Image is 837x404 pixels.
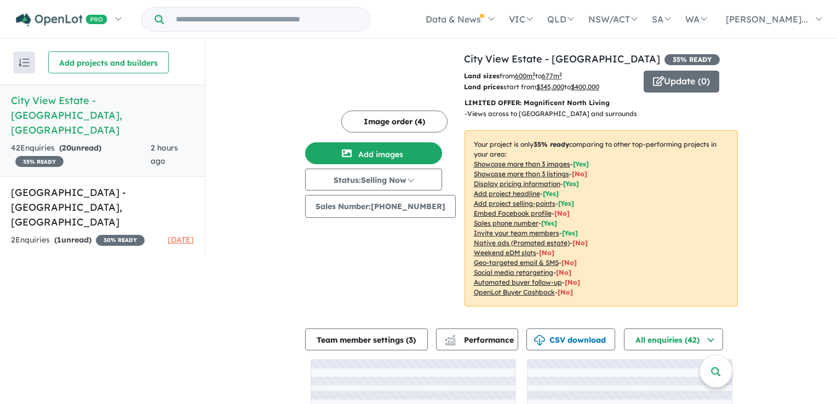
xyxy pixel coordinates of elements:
b: Land prices [464,83,503,91]
a: City View Estate - [GEOGRAPHIC_DATA] [464,53,660,65]
u: Add project headline [474,189,540,198]
u: Embed Facebook profile [474,209,552,217]
u: Showcase more than 3 listings [474,170,569,178]
img: Openlot PRO Logo White [16,13,107,27]
span: [ No ] [572,170,587,178]
u: $ 400,000 [571,83,599,91]
span: [No] [561,258,577,267]
span: [No] [539,249,554,257]
span: Performance [446,335,514,345]
span: [No] [558,288,573,296]
p: LIMITED OFFER: Magnificent North Living [465,97,738,108]
u: Social media retargeting [474,268,553,276]
button: All enquiries (42) [624,328,723,350]
u: Sales phone number [474,219,538,227]
h5: City View Estate - [GEOGRAPHIC_DATA] , [GEOGRAPHIC_DATA] [11,93,194,137]
button: Update (0) [644,71,719,93]
span: 1 [57,235,61,245]
span: [DATE] [168,235,194,245]
span: to [564,83,599,91]
p: - Views across to [GEOGRAPHIC_DATA] and surrounds [465,108,646,119]
button: Add images [305,142,442,164]
button: CSV download [526,328,615,350]
div: 2 Enquir ies [11,234,145,247]
u: OpenLot Buyer Cashback [474,288,555,296]
span: [ No ] [554,209,570,217]
u: Native ads (Promoted estate) [474,239,570,247]
p: start from [464,82,635,93]
button: Status:Selling Now [305,169,442,191]
input: Try estate name, suburb, builder or developer [166,8,368,31]
img: line-chart.svg [445,335,455,341]
span: 2 hours ago [151,143,178,166]
u: 600 m [515,72,535,80]
strong: ( unread) [54,235,91,245]
span: [No] [565,278,580,286]
u: 677 m [542,72,562,80]
sup: 2 [559,71,562,77]
img: download icon [534,335,545,346]
span: [No] [572,239,588,247]
span: 35 % READY [664,54,720,65]
span: [No] [556,268,571,276]
span: 35 % READY [15,156,64,167]
b: Land sizes [464,72,500,80]
button: Performance [436,328,518,350]
u: $ 345,000 [536,83,564,91]
span: 3 [409,335,413,345]
img: sort.svg [19,59,30,67]
span: [ Yes ] [573,160,589,168]
span: 20 [62,143,71,153]
button: Team member settings (3) [305,328,428,350]
span: [ Yes ] [562,229,578,237]
p: Your project is only comparing to other top-performing projects in your area: - - - - - - - - - -... [465,130,738,307]
p: from [464,71,635,82]
u: Geo-targeted email & SMS [474,258,559,267]
span: [PERSON_NAME]... [726,14,808,25]
button: Image order (4) [341,111,448,132]
u: Display pricing information [474,180,560,188]
sup: 2 [532,71,535,77]
button: Add projects and builders [48,51,169,73]
button: Sales Number:[PHONE_NUMBER] [305,195,456,218]
u: Showcase more than 3 images [474,160,570,168]
strong: ( unread) [59,143,101,153]
span: [ Yes ] [558,199,574,207]
h5: [GEOGRAPHIC_DATA] - [GEOGRAPHIC_DATA] , [GEOGRAPHIC_DATA] [11,185,194,229]
u: Automated buyer follow-up [474,278,562,286]
span: [ Yes ] [541,219,557,227]
u: Add project selling-points [474,199,555,207]
b: 35 % ready [534,140,569,148]
div: 42 Enquir ies [11,142,151,168]
span: 30 % READY [96,235,145,246]
u: Weekend eDM slots [474,249,536,257]
span: [ Yes ] [563,180,579,188]
span: [ Yes ] [543,189,559,198]
img: bar-chart.svg [445,338,456,345]
u: Invite your team members [474,229,559,237]
span: to [535,72,562,80]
